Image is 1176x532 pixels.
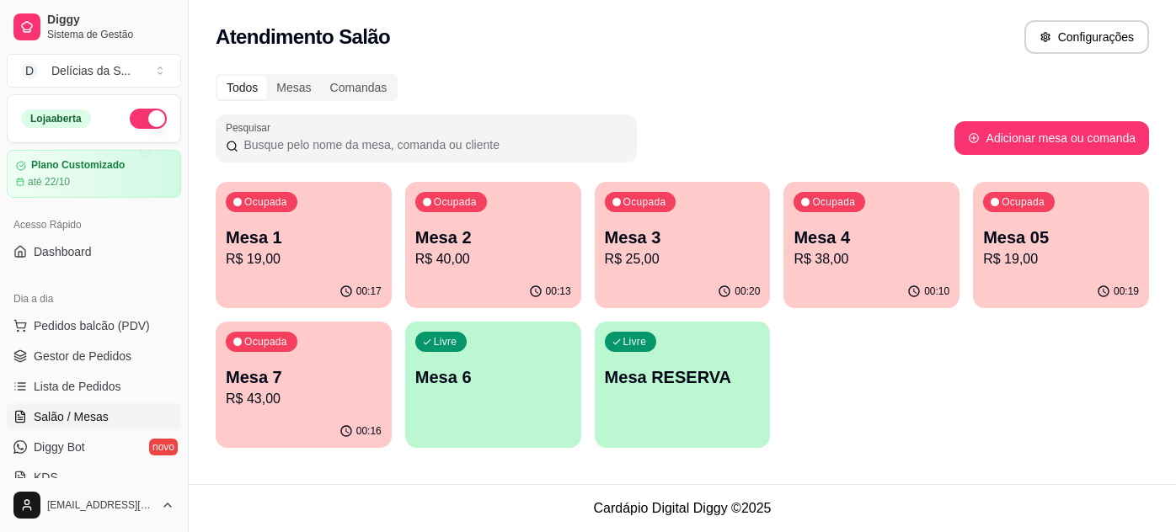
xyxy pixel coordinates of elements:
input: Pesquisar [238,136,627,153]
button: Adicionar mesa ou comanda [954,121,1149,155]
a: Lista de Pedidos [7,373,181,400]
p: Mesa 2 [415,226,571,249]
p: Ocupada [1002,195,1045,209]
span: Dashboard [34,243,92,260]
div: Mesas [267,76,320,99]
p: Ocupada [434,195,477,209]
h2: Atendimento Salão [216,24,390,51]
button: OcupadaMesa 2R$ 40,0000:13 [405,182,581,308]
p: R$ 40,00 [415,249,571,269]
button: OcupadaMesa 7R$ 43,0000:16 [216,322,392,448]
span: Lista de Pedidos [34,378,121,395]
button: Select a team [7,54,181,88]
p: Ocupada [244,195,287,209]
a: KDS [7,464,181,491]
p: R$ 25,00 [605,249,761,269]
p: 00:17 [356,285,382,298]
button: Alterar Status [130,109,167,129]
button: Pedidos balcão (PDV) [7,312,181,339]
span: KDS [34,469,58,486]
a: Plano Customizadoaté 22/10 [7,150,181,198]
p: Mesa 1 [226,226,382,249]
button: OcupadaMesa 4R$ 38,0000:10 [783,182,960,308]
div: Delícias da S ... [51,62,131,79]
p: Mesa 4 [794,226,949,249]
footer: Cardápio Digital Diggy © 2025 [189,484,1176,532]
button: LivreMesa 6 [405,322,581,448]
a: Diggy Botnovo [7,434,181,460]
p: Livre [434,335,457,348]
p: 00:19 [1114,285,1139,298]
p: 00:16 [356,424,382,438]
button: LivreMesa RESERVA [595,322,771,448]
button: [EMAIL_ADDRESS][DOMAIN_NAME] [7,485,181,525]
a: Dashboard [7,238,181,265]
span: Gestor de Pedidos [34,348,131,364]
p: Ocupada [244,335,287,348]
p: Mesa 3 [605,226,761,249]
label: Pesquisar [226,120,276,135]
p: Ocupada [623,195,666,209]
span: Sistema de Gestão [47,28,174,41]
a: Gestor de Pedidos [7,343,181,370]
span: Salão / Mesas [34,408,109,425]
p: Mesa 6 [415,365,571,389]
div: Comandas [321,76,397,99]
button: OcupadaMesa 05R$ 19,0000:19 [973,182,1149,308]
a: DiggySistema de Gestão [7,7,181,47]
div: Todos [217,76,267,99]
p: Mesa 7 [226,365,382,389]
p: R$ 19,00 [983,249,1139,269]
div: Loja aberta [21,109,91,128]
p: Mesa 05 [983,226,1139,249]
span: Diggy [47,13,174,28]
p: Livre [623,335,647,348]
p: Mesa RESERVA [605,365,761,389]
button: OcupadaMesa 3R$ 25,0000:20 [595,182,771,308]
span: Pedidos balcão (PDV) [34,317,150,334]
div: Acesso Rápido [7,211,181,238]
button: OcupadaMesa 1R$ 19,0000:17 [216,182,392,308]
article: até 22/10 [28,175,70,189]
p: Ocupada [812,195,855,209]
div: Dia a dia [7,285,181,312]
p: R$ 19,00 [226,249,382,269]
p: 00:10 [924,285,949,298]
span: [EMAIL_ADDRESS][DOMAIN_NAME] [47,498,154,512]
article: Plano Customizado [31,159,125,172]
span: Diggy Bot [34,439,85,455]
p: R$ 38,00 [794,249,949,269]
a: Salão / Mesas [7,403,181,430]
span: D [21,62,38,79]
p: 00:20 [735,285,760,298]
button: Configurações [1024,20,1149,54]
p: R$ 43,00 [226,389,382,409]
p: 00:13 [546,285,571,298]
